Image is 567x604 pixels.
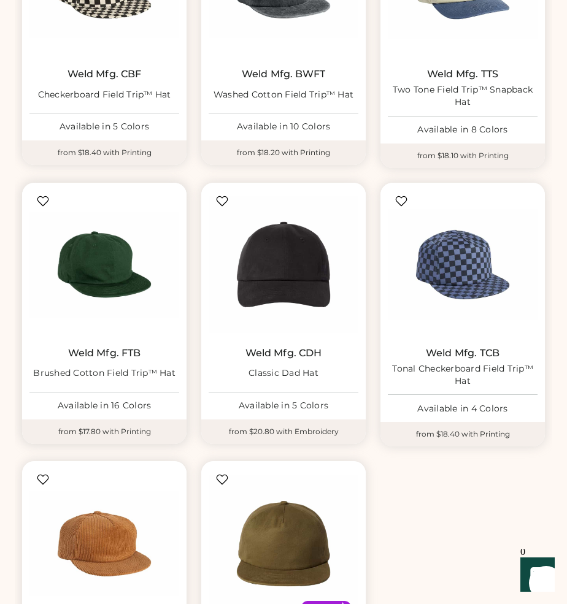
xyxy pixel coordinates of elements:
div: Available in 16 Colors [29,400,179,412]
div: from $18.40 with Printing [380,422,545,446]
a: Weld Mfg. TCB [426,347,499,359]
div: Available in 8 Colors [388,124,538,136]
div: Washed Cotton Field Trip™ Hat [214,89,353,101]
div: from $18.20 with Printing [201,140,366,165]
img: Weld Mfg. CDH Classic Dad Hat [209,190,358,340]
div: Brushed Cotton Field Trip™ Hat [33,367,175,380]
div: Tonal Checkerboard Field Trip™ Hat [388,363,538,388]
div: from $17.80 with Printing [22,419,187,444]
div: Available in 5 Colors [209,400,358,412]
div: Classic Dad Hat [249,367,318,380]
iframe: Front Chat [509,549,561,602]
a: Weld Mfg. FTB [68,347,141,359]
div: Available in 5 Colors [29,121,179,133]
div: Available in 10 Colors [209,121,358,133]
div: from $18.40 with Printing [22,140,187,165]
div: Available in 4 Colors [388,403,538,415]
div: Checkerboard Field Trip™ Hat [38,89,171,101]
a: Weld Mfg. TTS [427,68,498,80]
img: Weld Mfg. TCB Tonal Checkerboard Field Trip™ Hat [388,190,538,340]
a: Weld Mfg. CBF [67,68,142,80]
div: Two Tone Field Trip™ Snapback Hat [388,84,538,109]
img: Weld Mfg. FTB Brushed Cotton Field Trip™ Hat [29,190,179,340]
div: from $18.10 with Printing [380,143,545,168]
a: Weld Mfg. CDH [245,347,322,359]
div: from $20.80 with Embroidery [201,419,366,444]
a: Weld Mfg. BWFT [242,68,325,80]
